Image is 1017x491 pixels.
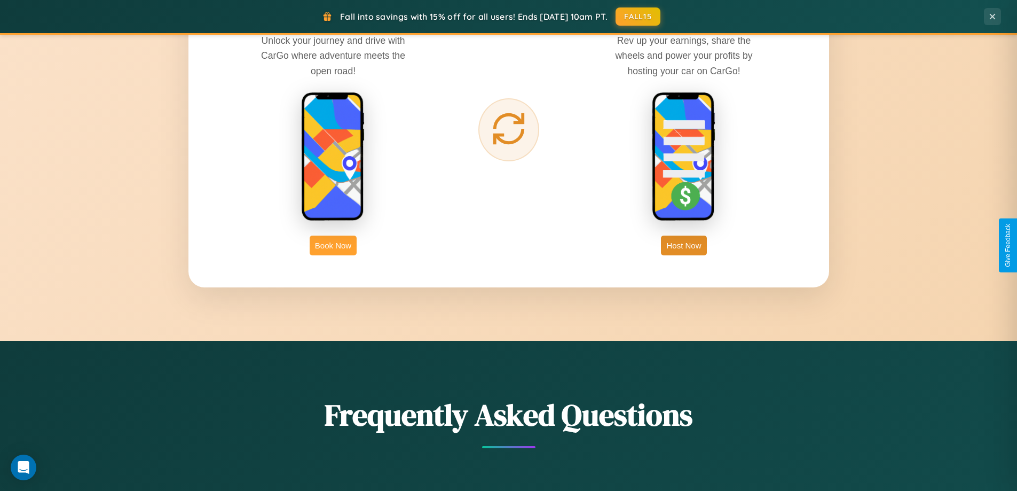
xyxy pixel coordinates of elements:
img: host phone [652,92,716,222]
img: rent phone [301,92,365,222]
h2: Frequently Asked Questions [188,394,829,435]
div: Give Feedback [1004,224,1012,267]
div: Open Intercom Messenger [11,455,36,480]
p: Unlock your journey and drive with CarGo where adventure meets the open road! [253,33,413,78]
span: Fall into savings with 15% off for all users! Ends [DATE] 10am PT. [340,11,608,22]
p: Rev up your earnings, share the wheels and power your profits by hosting your car on CarGo! [604,33,764,78]
button: Host Now [661,236,706,255]
button: Book Now [310,236,357,255]
button: FALL15 [616,7,660,26]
